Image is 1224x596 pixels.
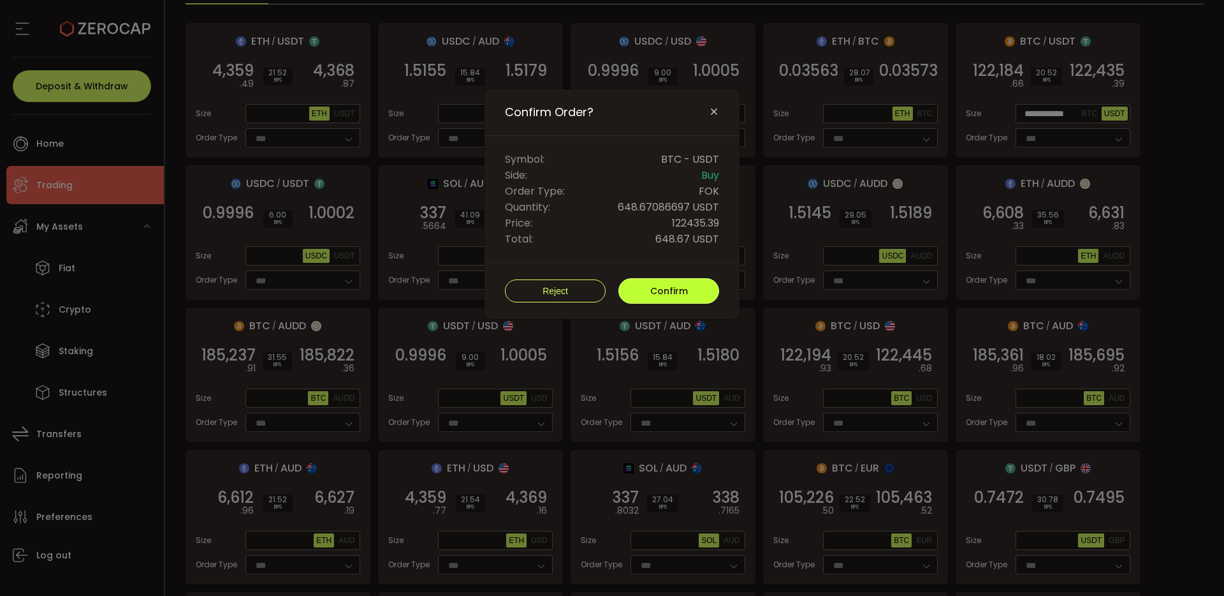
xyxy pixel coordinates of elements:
span: Price: [505,215,532,231]
span: Quantity: [505,199,550,215]
span: BTC - USDT [661,151,719,167]
button: Close [709,107,719,118]
span: Order Type: [505,183,565,199]
iframe: Chat Widget [1072,458,1224,596]
span: Reject [543,286,568,296]
span: 648.67086697 USDT [618,199,719,215]
button: Confirm [618,278,719,304]
div: Confirm Order? [484,89,739,319]
span: 122435.39 [672,215,719,231]
span: Confirm [650,285,688,297]
span: Buy [701,167,719,183]
span: Symbol: [505,151,544,167]
span: Side: [505,167,527,183]
span: Total: [505,231,533,247]
span: 648.67 USDT [655,231,719,247]
span: Confirm Order? [505,105,594,120]
button: Reject [505,279,606,302]
span: FOK [699,183,719,199]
